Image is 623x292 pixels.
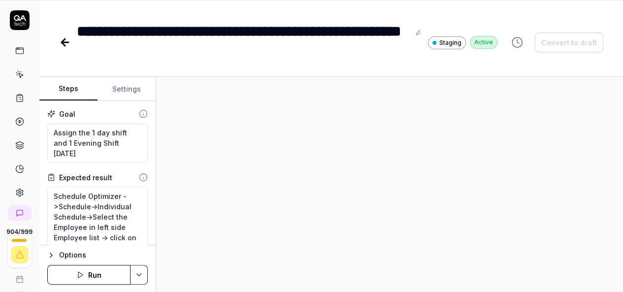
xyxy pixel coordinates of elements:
button: Steps [39,77,98,101]
div: Goal [59,109,75,119]
a: Book a call with us [4,267,35,283]
span: Staging [439,38,461,47]
button: Settings [98,77,156,101]
button: Convert to draft [535,32,603,52]
span: 904 / 999 [6,229,33,235]
div: Active [470,36,497,49]
div: Expected result [59,172,112,183]
button: Run [47,265,131,285]
button: View version history [505,32,529,52]
button: Options [47,249,148,261]
a: New conversation [8,205,32,221]
a: Staging [428,36,466,49]
div: Options [59,249,148,261]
